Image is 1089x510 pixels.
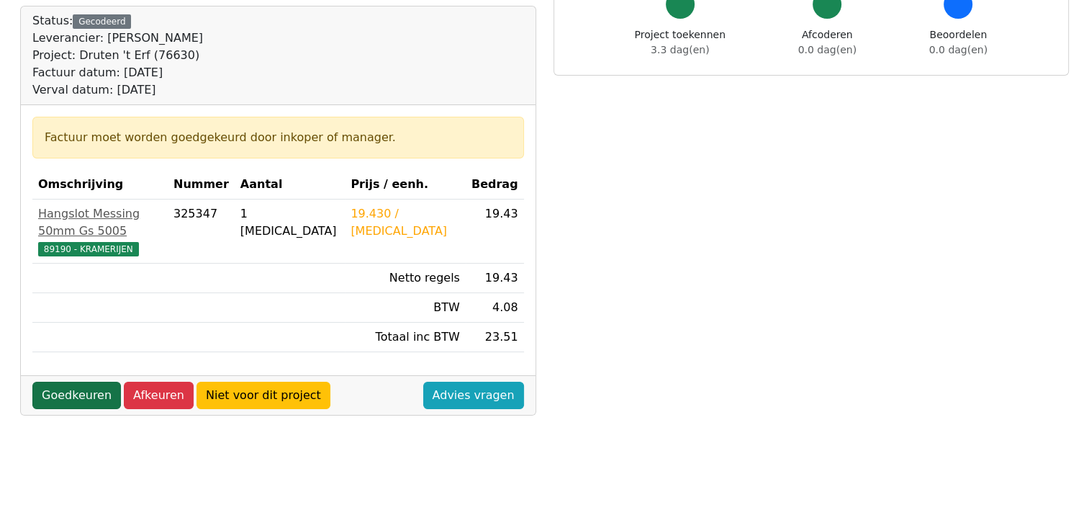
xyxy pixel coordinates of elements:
span: 0.0 dag(en) [798,44,857,55]
td: BTW [345,293,466,323]
td: 325347 [168,200,235,264]
th: Bedrag [466,170,524,200]
div: Hangslot Messing 50mm Gs 5005 [38,205,162,240]
th: Nummer [168,170,235,200]
div: Project toekennen [635,27,726,58]
td: 4.08 [466,293,524,323]
td: 19.43 [466,200,524,264]
div: Project: Druten 't Erf (76630) [32,47,203,64]
div: Leverancier: [PERSON_NAME] [32,30,203,47]
td: 19.43 [466,264,524,293]
a: Hangslot Messing 50mm Gs 500589190 - KRAMERIJEN [38,205,162,257]
div: Gecodeerd [73,14,131,29]
div: Afcoderen [798,27,857,58]
a: Advies vragen [423,382,524,409]
div: Verval datum: [DATE] [32,81,203,99]
td: Netto regels [345,264,466,293]
th: Omschrijving [32,170,168,200]
span: 89190 - KRAMERIJEN [38,242,139,256]
div: Status: [32,12,203,99]
span: 0.0 dag(en) [929,44,988,55]
div: 19.430 / [MEDICAL_DATA] [351,205,460,240]
div: Factuur datum: [DATE] [32,64,203,81]
th: Aantal [235,170,345,200]
a: Niet voor dit project [196,382,330,409]
th: Prijs / eenh. [345,170,466,200]
div: 1 [MEDICAL_DATA] [240,205,339,240]
div: Factuur moet worden goedgekeurd door inkoper of manager. [45,129,512,146]
td: Totaal inc BTW [345,323,466,352]
a: Goedkeuren [32,382,121,409]
div: Beoordelen [929,27,988,58]
a: Afkeuren [124,382,194,409]
td: 23.51 [466,323,524,352]
span: 3.3 dag(en) [651,44,709,55]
